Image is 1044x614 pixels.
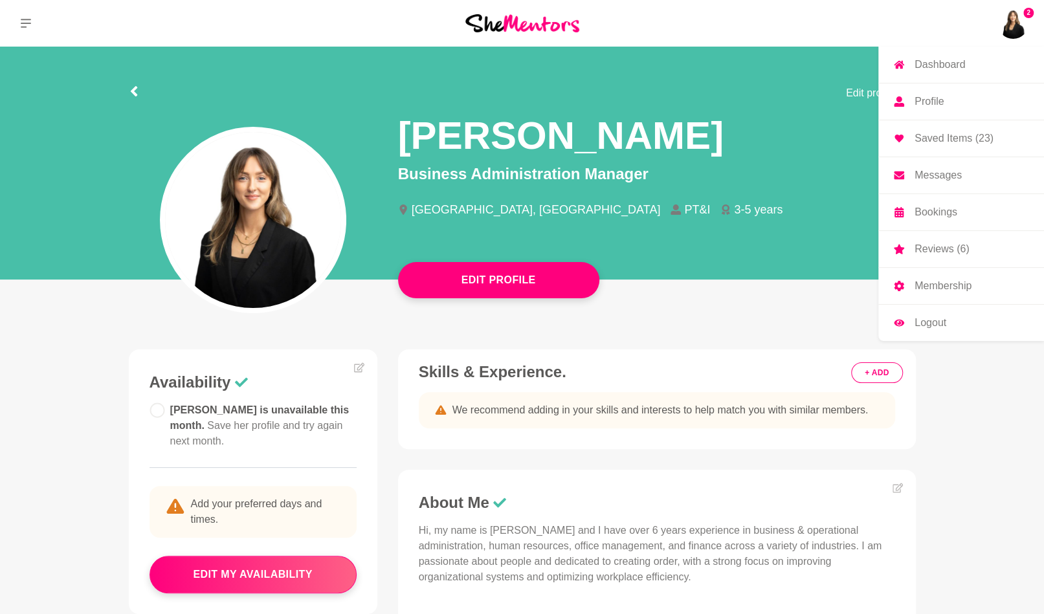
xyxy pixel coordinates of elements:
[170,420,343,446] span: Save her profile and try again next month.
[878,157,1044,193] a: Messages
[398,162,916,186] p: Business Administration Manager
[1023,8,1034,18] span: 2
[170,404,350,446] span: [PERSON_NAME] is unavailable this month.
[915,96,944,107] p: Profile
[846,85,895,101] span: Edit profile
[878,47,1044,83] a: Dashboard
[465,14,579,32] img: She Mentors Logo
[150,486,357,538] p: Add your preferred days and times.
[419,493,895,512] h3: About Me
[452,402,869,418] span: We recommend adding in your skills and interests to help match you with similar members.
[878,194,1044,230] a: Bookings
[419,523,895,585] p: Hi, my name is [PERSON_NAME] and I have over 6 years experience in business & operational adminis...
[915,133,994,144] p: Saved Items (23)
[398,262,599,298] button: Edit Profile
[878,120,1044,157] a: Saved Items (23)
[419,362,895,382] h3: Skills & Experience.
[150,556,357,593] button: edit my availability
[720,204,793,215] li: 3-5 years
[915,281,972,291] p: Membership
[878,83,1044,120] a: Profile
[851,362,902,383] button: + ADD
[915,318,946,328] p: Logout
[915,244,969,254] p: Reviews (6)
[398,204,671,215] li: [GEOGRAPHIC_DATA], [GEOGRAPHIC_DATA]
[150,373,357,392] h3: Availability
[915,170,962,181] p: Messages
[915,207,957,217] p: Bookings
[878,231,1044,267] a: Reviews (6)
[997,8,1028,39] img: Katie Carles
[915,60,965,70] p: Dashboard
[398,111,724,160] h1: [PERSON_NAME]
[997,8,1028,39] a: Katie Carles2DashboardProfileSaved Items (23)MessagesBookingsReviews (6)MembershipLogout
[671,204,720,215] li: PT&I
